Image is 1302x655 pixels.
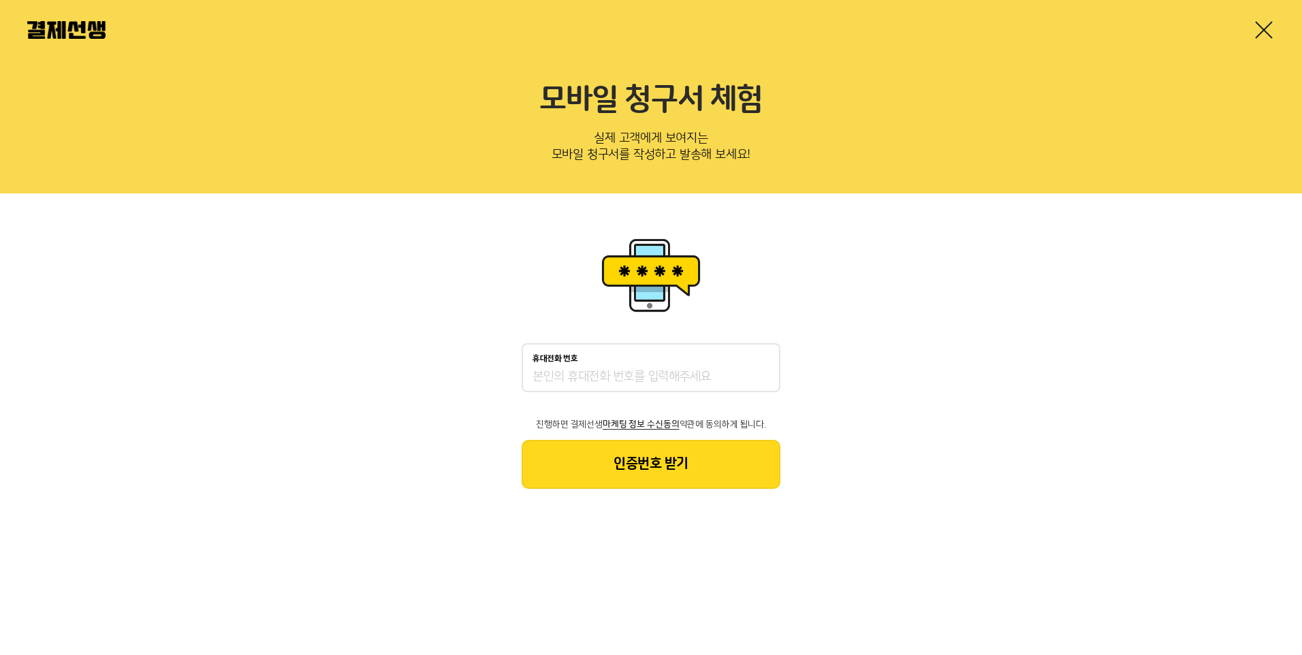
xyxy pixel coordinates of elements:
span: 마케팅 정보 수신동의 [603,419,679,429]
p: 휴대전화 번호 [533,354,578,364]
img: 휴대폰인증 이미지 [597,234,705,316]
input: 휴대전화 번호 [533,369,769,385]
p: 진행하면 결제선생 약관에 동의하게 됩니다. [522,419,780,429]
p: 실제 고객에게 보여지는 모바일 청구서를 작성하고 발송해 보세요! [27,127,1275,172]
img: 결제선생 [27,21,106,39]
button: 인증번호 받기 [522,440,780,489]
h2: 모바일 청구서 체험 [27,82,1275,118]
